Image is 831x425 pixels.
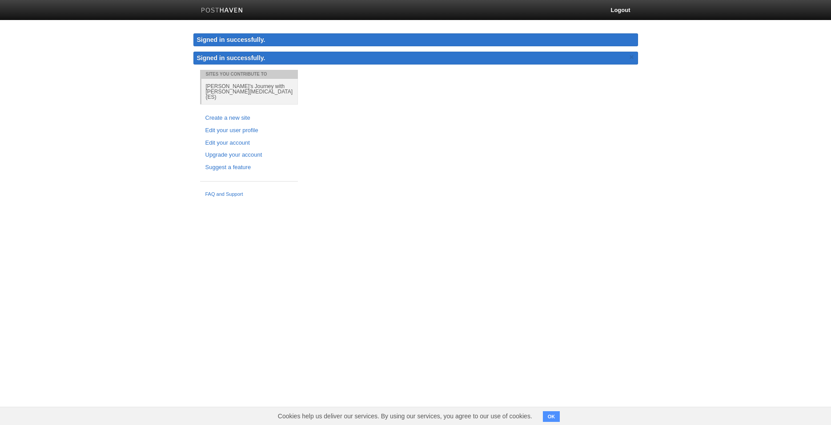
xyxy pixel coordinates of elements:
span: Cookies help us deliver our services. By using our services, you agree to our use of cookies. [269,407,541,425]
a: [PERSON_NAME]'s Journey with [PERSON_NAME][MEDICAL_DATA] (ES) [201,79,298,104]
img: Posthaven-bar [201,8,243,14]
li: Sites You Contribute To [200,70,298,79]
a: Upgrade your account [205,150,293,160]
a: × [628,52,636,63]
a: Edit your account [205,138,293,148]
span: Signed in successfully. [197,54,265,61]
a: Create a new site [205,113,293,123]
div: Signed in successfully. [193,33,638,46]
a: Edit your user profile [205,126,293,135]
a: FAQ and Support [205,190,293,198]
a: Suggest a feature [205,163,293,172]
button: OK [543,411,560,422]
